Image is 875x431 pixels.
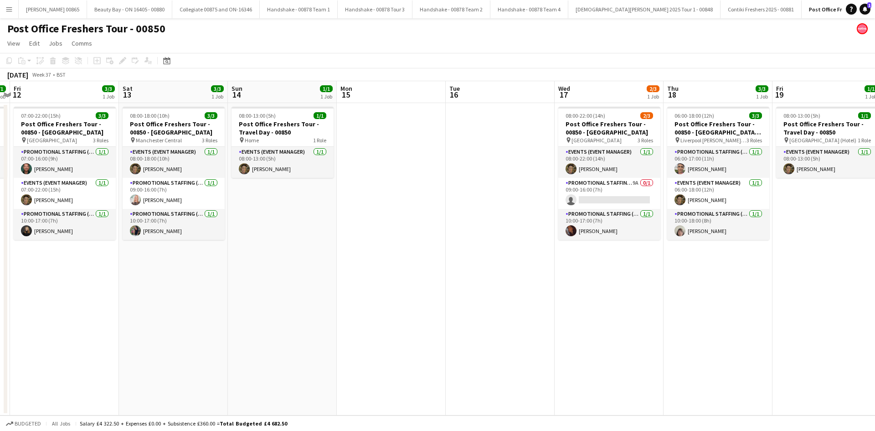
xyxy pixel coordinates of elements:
button: Contiki Freshers 2025 - 00881 [721,0,802,18]
span: Week 37 [30,71,53,78]
div: BST [57,71,66,78]
button: Collegiate 00875 and ON-16346 [172,0,260,18]
button: [PERSON_NAME] 00865 [19,0,87,18]
button: Handshake - 00878 Team 4 [490,0,568,18]
span: Comms [72,39,92,47]
button: Budgeted [5,419,42,429]
div: Salary £4 322.50 + Expenses £0.00 + Subsistence £360.00 = [80,420,287,427]
button: Handshake - 00878 Team 2 [412,0,490,18]
span: All jobs [50,420,72,427]
a: View [4,37,24,49]
span: Budgeted [15,421,41,427]
a: Comms [68,37,96,49]
span: 1 [867,2,871,8]
button: Beauty Bay - ON 16405 - 00880 [87,0,172,18]
span: Edit [29,39,40,47]
app-user-avatar: native Staffing [857,23,868,34]
button: [DEMOGRAPHIC_DATA][PERSON_NAME] 2025 Tour 1 - 00848 [568,0,721,18]
span: View [7,39,20,47]
h1: Post Office Freshers Tour - 00850 [7,22,165,36]
button: Handshake - 00878 Team 1 [260,0,338,18]
a: Edit [26,37,43,49]
span: Jobs [49,39,62,47]
div: [DATE] [7,70,28,79]
button: Handshake - 00878 Tour 3 [338,0,412,18]
span: Total Budgeted £4 682.50 [220,420,287,427]
a: 1 [860,4,870,15]
a: Jobs [45,37,66,49]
